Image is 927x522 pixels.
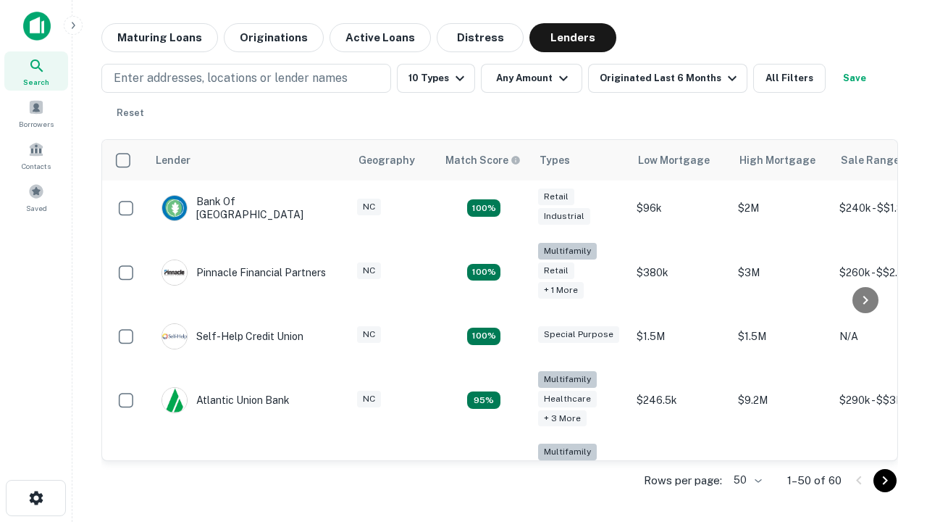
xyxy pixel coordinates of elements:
div: Sale Range [841,152,899,169]
iframe: Chat Widget [855,406,927,476]
div: + 3 more [538,410,587,427]
button: 10 Types [397,64,475,93]
a: Search [4,51,68,91]
th: Capitalize uses an advanced AI algorithm to match your search with the best lender. The match sco... [437,140,531,181]
a: Borrowers [4,94,68,133]
td: $9.2M [731,364,832,437]
td: $1.5M [629,309,731,364]
div: Healthcare [538,391,597,407]
div: NC [357,199,381,215]
div: Multifamily [538,243,597,260]
div: Low Mortgage [638,152,710,169]
button: Originations [224,23,324,52]
th: Types [531,140,629,181]
button: Originated Last 6 Months [588,64,747,93]
button: Any Amount [481,64,582,93]
button: Active Loans [330,23,431,52]
div: Lender [156,152,190,169]
div: High Mortgage [739,152,815,169]
img: capitalize-icon.png [23,12,51,41]
div: Capitalize uses an advanced AI algorithm to match your search with the best lender. The match sco... [445,152,521,168]
div: The Fidelity Bank [162,460,279,486]
th: Geography [350,140,437,181]
button: All Filters [753,64,826,93]
img: picture [162,324,187,349]
div: Industrial [538,208,590,225]
img: picture [162,196,187,220]
td: $1.5M [731,309,832,364]
div: Geography [358,152,415,169]
a: Saved [4,178,68,217]
div: Originated Last 6 Months [600,70,741,87]
span: Contacts [22,160,51,172]
span: Borrowers [19,118,54,130]
p: Enter addresses, locations or lender names [114,70,348,87]
div: Bank Of [GEOGRAPHIC_DATA] [162,195,335,221]
div: 50 [728,470,764,491]
button: Maturing Loans [101,23,218,52]
div: Types [540,152,570,169]
h6: Match Score [445,152,518,168]
button: Save your search to get updates of matches that match your search criteria. [831,64,878,93]
td: $246k [629,436,731,510]
div: Retail [538,262,574,279]
div: Matching Properties: 15, hasApolloMatch: undefined [467,199,500,217]
button: Lenders [529,23,616,52]
img: picture [162,388,187,413]
div: Matching Properties: 9, hasApolloMatch: undefined [467,391,500,409]
img: picture [162,260,187,285]
p: 1–50 of 60 [787,472,842,489]
div: NC [357,391,381,407]
td: $2M [731,181,832,236]
div: Multifamily [538,444,597,460]
div: Retail [538,188,574,205]
div: Self-help Credit Union [162,323,303,349]
td: $380k [629,236,731,309]
button: Distress [437,23,524,52]
div: Matching Properties: 17, hasApolloMatch: undefined [467,264,500,281]
a: Contacts [4,136,68,175]
button: Enter addresses, locations or lender names [101,64,391,93]
td: $3.2M [731,436,832,510]
div: Special Purpose [538,326,619,343]
th: High Mortgage [731,140,832,181]
span: Search [23,76,49,88]
td: $96k [629,181,731,236]
td: $246.5k [629,364,731,437]
div: + 1 more [538,282,584,299]
div: NC [357,326,381,343]
div: Atlantic Union Bank [162,387,290,413]
button: Reset [107,99,154,128]
div: Matching Properties: 11, hasApolloMatch: undefined [467,328,500,345]
span: Saved [26,202,47,214]
div: Pinnacle Financial Partners [162,260,326,286]
th: Low Mortgage [629,140,731,181]
div: Multifamily [538,371,597,388]
th: Lender [147,140,350,181]
td: $3M [731,236,832,309]
div: NC [357,262,381,279]
button: Go to next page [873,469,897,492]
p: Rows per page: [644,472,722,489]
